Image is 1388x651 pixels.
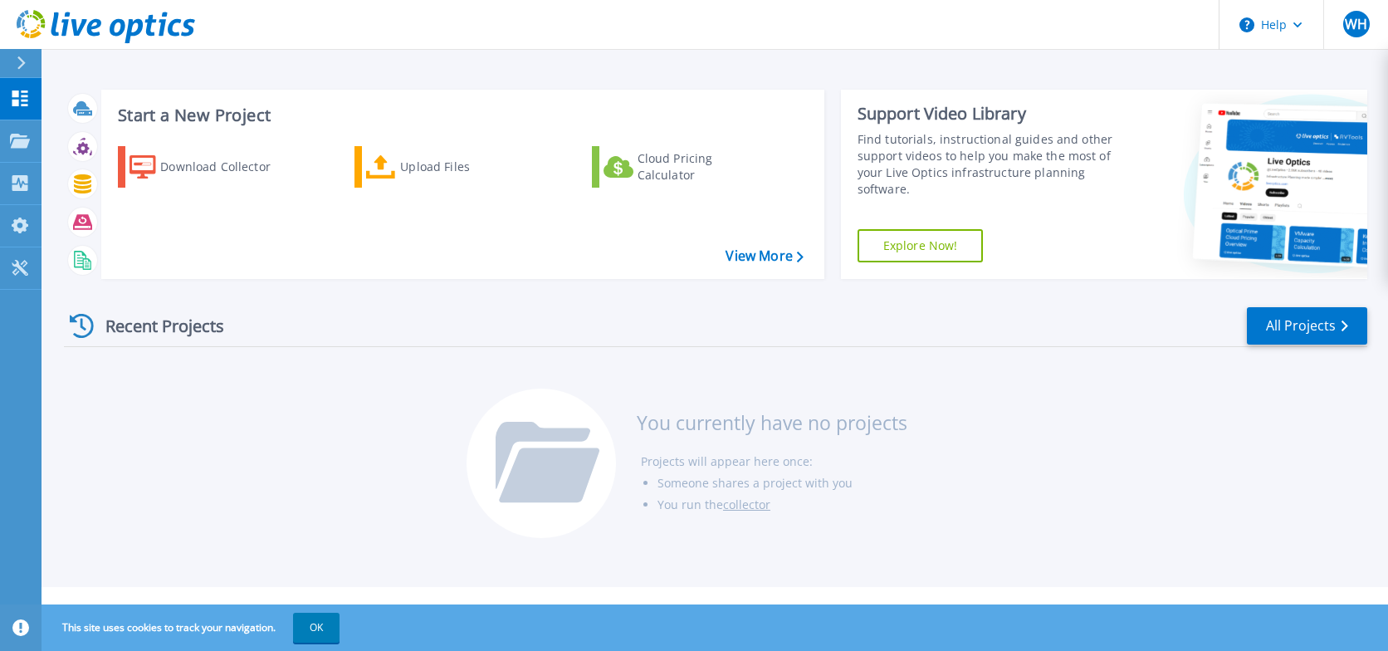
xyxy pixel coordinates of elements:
a: Cloud Pricing Calculator [592,146,777,188]
span: WH [1345,17,1367,31]
a: Explore Now! [858,229,984,262]
a: Download Collector [118,146,303,188]
h3: Start a New Project [118,106,803,125]
div: Download Collector [160,150,293,184]
a: collector [723,497,770,512]
span: This site uses cookies to track your navigation. [46,613,340,643]
div: Recent Projects [64,306,247,346]
h3: You currently have no projects [637,414,907,432]
li: Projects will appear here once: [641,451,907,472]
li: Someone shares a project with you [657,472,907,494]
a: View More [726,248,803,264]
button: OK [293,613,340,643]
div: Cloud Pricing Calculator [638,150,770,184]
a: All Projects [1247,307,1367,345]
div: Support Video Library [858,103,1124,125]
div: Find tutorials, instructional guides and other support videos to help you make the most of your L... [858,131,1124,198]
div: Upload Files [400,150,533,184]
li: You run the [657,494,907,516]
a: Upload Files [354,146,540,188]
